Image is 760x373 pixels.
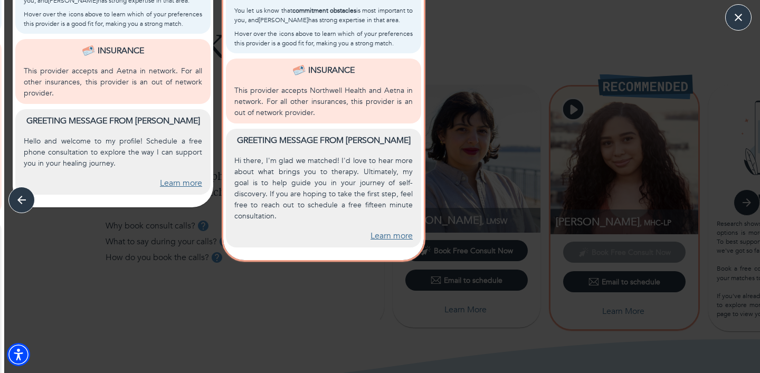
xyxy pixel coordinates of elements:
[24,65,202,99] p: This provider accepts and Aetna in network. For all other insurances, this provider is an out of ...
[24,9,202,28] p: Hover over the icons above to learn which of your preferences this provider is a good fit for, ma...
[24,136,202,169] p: Hello and welcome to my profile! Schedule a free phone consultation to explore the way I can supp...
[370,230,413,242] a: Learn more
[234,85,413,118] p: This provider accepts Northwell Health and Aetna in network. For all other insurances, this provi...
[234,155,413,222] p: Hi there, I'm glad we matched! I'd love to hear more about what brings you to therapy. Ultimately...
[234,6,413,25] p: You let us know that is most important to you, and [PERSON_NAME] has strong expertise in that area.
[308,64,355,76] p: Insurance
[160,177,202,189] a: Learn more
[98,44,144,57] p: Insurance
[234,29,413,48] p: Hover over the icons above to learn which of your preferences this provider is a good fit for, ma...
[24,114,202,127] p: Greeting message from [PERSON_NAME]
[7,343,30,366] div: Accessibility Menu
[234,134,413,147] p: Greeting message from [PERSON_NAME]
[292,6,356,15] b: commitment obstacles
